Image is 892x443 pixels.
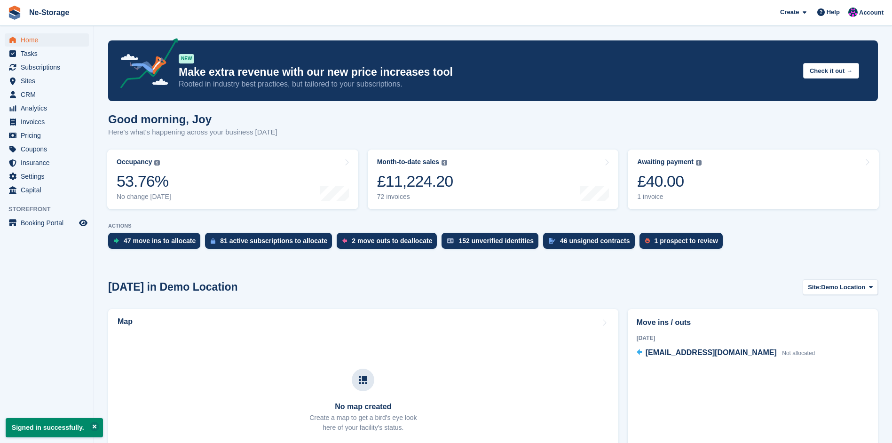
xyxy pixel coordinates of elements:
div: Occupancy [117,158,152,166]
span: Tasks [21,47,77,60]
a: menu [5,102,89,115]
a: menu [5,183,89,197]
span: Invoices [21,115,77,128]
span: Site: [808,283,821,292]
a: menu [5,170,89,183]
div: 2 move outs to deallocate [352,237,432,245]
a: Awaiting payment £40.00 1 invoice [628,150,879,209]
span: Booking Portal [21,216,77,229]
h3: No map created [309,403,417,411]
a: menu [5,33,89,47]
span: Capital [21,183,77,197]
a: 47 move ins to allocate [108,233,205,253]
a: 46 unsigned contracts [543,233,639,253]
a: 81 active subscriptions to allocate [205,233,337,253]
img: contract_signature_icon-13c848040528278c33f63329250d36e43548de30e8caae1d1a13099fd9432cc5.svg [549,238,555,244]
div: No change [DATE] [117,193,171,201]
span: Create [780,8,799,17]
a: menu [5,142,89,156]
div: 46 unsigned contracts [560,237,630,245]
a: menu [5,156,89,169]
a: Preview store [78,217,89,229]
a: 2 move outs to deallocate [337,233,442,253]
span: Storefront [8,205,94,214]
div: 47 move ins to allocate [124,237,196,245]
img: stora-icon-8386f47178a22dfd0bd8f6a31ec36ba5ce8667c1dd55bd0f319d3a0aa187defe.svg [8,6,22,20]
h1: Good morning, Joy [108,113,277,126]
span: CRM [21,88,77,101]
span: Home [21,33,77,47]
img: Joy Calvert [848,8,858,17]
span: Help [827,8,840,17]
span: Sites [21,74,77,87]
div: 152 unverified identities [458,237,534,245]
span: Analytics [21,102,77,115]
div: 1 prospect to review [655,237,718,245]
span: Account [859,8,884,17]
p: Create a map to get a bird's eye look here of your facility's status. [309,413,417,433]
img: icon-info-grey-7440780725fd019a000dd9b08b2336e03edf1995a4989e88bcd33f0948082b44.svg [696,160,702,166]
span: Not allocated [782,350,815,356]
span: Demo Location [821,283,865,292]
a: [EMAIL_ADDRESS][DOMAIN_NAME] Not allocated [637,347,815,359]
div: £40.00 [637,172,702,191]
h2: [DATE] in Demo Location [108,281,238,293]
div: NEW [179,54,194,63]
p: Here's what's happening across your business [DATE] [108,127,277,138]
div: 1 invoice [637,193,702,201]
a: menu [5,74,89,87]
a: menu [5,129,89,142]
div: [DATE] [637,334,869,342]
h2: Move ins / outs [637,317,869,328]
span: Subscriptions [21,61,77,74]
button: Site: Demo Location [803,279,878,295]
div: 72 invoices [377,193,453,201]
img: price-adjustments-announcement-icon-8257ccfd72463d97f412b2fc003d46551f7dbcb40ab6d574587a9cd5c0d94... [112,38,178,92]
a: menu [5,88,89,101]
a: menu [5,216,89,229]
a: menu [5,61,89,74]
a: Ne-Storage [25,5,73,20]
div: Awaiting payment [637,158,694,166]
p: Signed in successfully. [6,418,103,437]
a: Month-to-date sales £11,224.20 72 invoices [368,150,619,209]
img: icon-info-grey-7440780725fd019a000dd9b08b2336e03edf1995a4989e88bcd33f0948082b44.svg [442,160,447,166]
img: verify_identity-adf6edd0f0f0b5bbfe63781bf79b02c33cf7c696d77639b501bdc392416b5a36.svg [447,238,454,244]
img: active_subscription_to_allocate_icon-d502201f5373d7db506a760aba3b589e785aa758c864c3986d89f69b8ff3... [211,238,215,244]
a: 152 unverified identities [442,233,543,253]
img: move_outs_to_deallocate_icon-f764333ba52eb49d3ac5e1228854f67142a1ed5810a6f6cc68b1a99e826820c5.svg [342,238,347,244]
p: ACTIONS [108,223,878,229]
p: Make extra revenue with our new price increases tool [179,65,796,79]
div: 81 active subscriptions to allocate [220,237,327,245]
span: [EMAIL_ADDRESS][DOMAIN_NAME] [646,348,777,356]
img: move_ins_to_allocate_icon-fdf77a2bb77ea45bf5b3d319d69a93e2d87916cf1d5bf7949dd705db3b84f3ca.svg [114,238,119,244]
div: 53.76% [117,172,171,191]
img: prospect-51fa495bee0391a8d652442698ab0144808aea92771e9ea1ae160a38d050c398.svg [645,238,650,244]
h2: Map [118,317,133,326]
div: Month-to-date sales [377,158,439,166]
a: menu [5,47,89,60]
a: 1 prospect to review [639,233,727,253]
a: Occupancy 53.76% No change [DATE] [107,150,358,209]
span: Insurance [21,156,77,169]
p: Rooted in industry best practices, but tailored to your subscriptions. [179,79,796,89]
div: £11,224.20 [377,172,453,191]
a: menu [5,115,89,128]
span: Pricing [21,129,77,142]
span: Settings [21,170,77,183]
img: map-icn-33ee37083ee616e46c38cad1a60f524a97daa1e2b2c8c0bc3eb3415660979fc1.svg [359,376,367,384]
img: icon-info-grey-7440780725fd019a000dd9b08b2336e03edf1995a4989e88bcd33f0948082b44.svg [154,160,160,166]
button: Check it out → [803,63,859,79]
span: Coupons [21,142,77,156]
